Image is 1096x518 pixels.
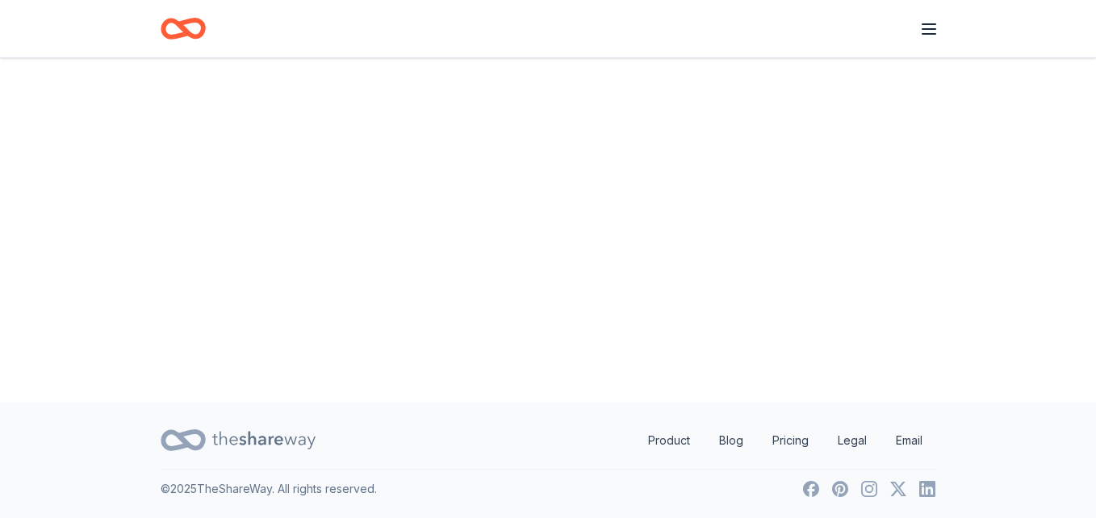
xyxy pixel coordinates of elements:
[759,424,822,457] a: Pricing
[883,424,935,457] a: Email
[825,424,880,457] a: Legal
[635,424,703,457] a: Product
[161,479,377,499] p: © 2025 TheShareWay. All rights reserved.
[161,10,206,48] a: Home
[635,424,935,457] nav: quick links
[706,424,756,457] a: Blog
